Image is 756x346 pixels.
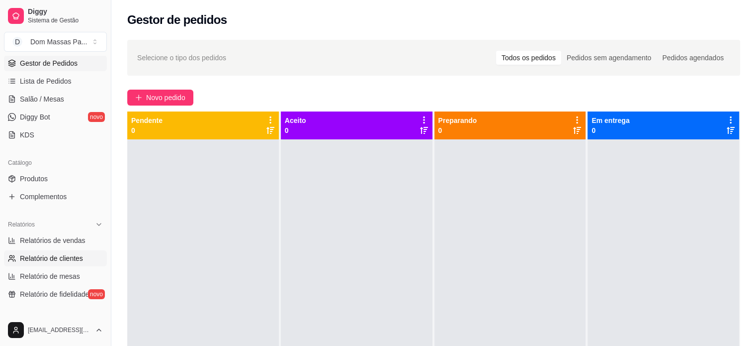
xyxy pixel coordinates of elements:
[28,16,103,24] span: Sistema de Gestão
[285,115,306,125] p: Aceito
[4,171,107,187] a: Produtos
[8,221,35,229] span: Relatórios
[4,155,107,171] div: Catálogo
[20,58,78,68] span: Gestor de Pedidos
[20,253,83,263] span: Relatório de clientes
[30,37,87,47] div: Dom Massas Pa ...
[28,7,103,16] span: Diggy
[131,125,163,135] p: 0
[4,32,107,52] button: Select a team
[20,174,48,184] span: Produtos
[131,115,163,125] p: Pendente
[657,51,729,65] div: Pedidos agendados
[4,127,107,143] a: KDS
[4,55,107,71] a: Gestor de Pedidos
[12,37,22,47] span: D
[496,51,561,65] div: Todos os pedidos
[20,289,89,299] span: Relatório de fidelidade
[137,52,226,63] span: Selecione o tipo dos pedidos
[20,235,85,245] span: Relatórios de vendas
[591,125,629,135] p: 0
[20,271,80,281] span: Relatório de mesas
[4,109,107,125] a: Diggy Botnovo
[20,76,72,86] span: Lista de Pedidos
[20,192,67,202] span: Complementos
[4,232,107,248] a: Relatórios de vendas
[127,12,227,28] h2: Gestor de pedidos
[20,112,50,122] span: Diggy Bot
[4,268,107,284] a: Relatório de mesas
[4,4,107,28] a: DiggySistema de Gestão
[591,115,629,125] p: Em entrega
[4,91,107,107] a: Salão / Mesas
[285,125,306,135] p: 0
[561,51,657,65] div: Pedidos sem agendamento
[4,250,107,266] a: Relatório de clientes
[28,326,91,334] span: [EMAIL_ADDRESS][DOMAIN_NAME]
[20,130,34,140] span: KDS
[4,318,107,342] button: [EMAIL_ADDRESS][DOMAIN_NAME]
[127,90,193,106] button: Novo pedido
[20,94,64,104] span: Salão / Mesas
[146,92,185,103] span: Novo pedido
[135,94,142,101] span: plus
[438,125,477,135] p: 0
[4,189,107,205] a: Complementos
[4,73,107,89] a: Lista de Pedidos
[4,286,107,302] a: Relatório de fidelidadenovo
[438,115,477,125] p: Preparando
